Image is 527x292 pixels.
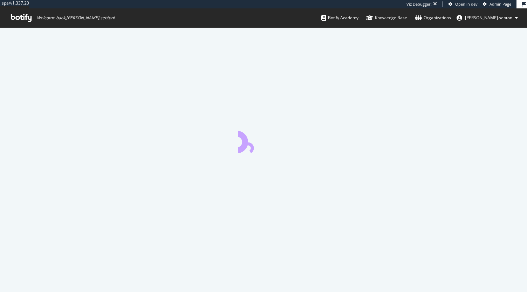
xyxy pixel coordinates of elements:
div: Viz Debugger: [406,1,432,7]
span: Welcome back, [PERSON_NAME].sebton ! [37,15,115,21]
button: [PERSON_NAME].sebton [451,12,523,23]
a: Botify Academy [321,8,358,27]
span: anne.sebton [465,15,512,21]
a: Knowledge Base [366,8,407,27]
a: Admin Page [483,1,511,7]
a: Open in dev [449,1,478,7]
a: Organizations [415,8,451,27]
div: Knowledge Base [366,14,407,21]
div: Botify Academy [321,14,358,21]
span: Admin Page [490,1,511,7]
div: Organizations [415,14,451,21]
span: Open in dev [455,1,478,7]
